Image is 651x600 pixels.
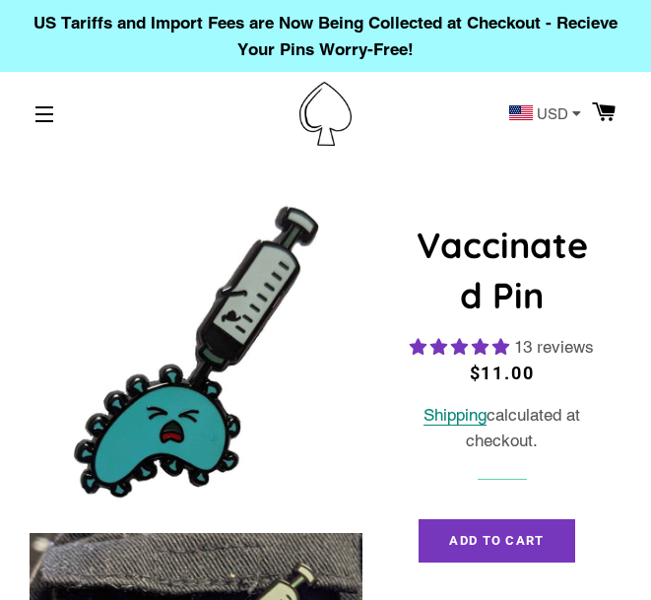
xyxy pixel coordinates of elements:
[30,185,362,518] img: Vaccinated Pin - Pin-Ace
[407,402,597,454] div: calculated at checkout.
[419,519,574,563] button: Add to Cart
[423,405,487,426] a: Shipping
[514,337,594,357] span: 13 reviews
[537,106,568,121] span: USD
[470,363,535,383] span: $11.00
[449,533,544,548] span: Add to Cart
[299,82,351,146] img: Pin-Ace
[410,337,514,357] span: 4.92 stars
[407,221,597,320] h1: Vaccinated Pin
